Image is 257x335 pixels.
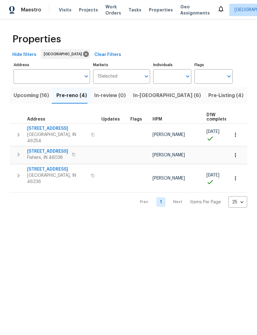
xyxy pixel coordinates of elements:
[12,36,61,42] span: Properties
[149,7,173,13] span: Properties
[92,49,124,61] button: Clear Filters
[59,7,71,13] span: Visits
[153,133,185,137] span: [PERSON_NAME]
[21,7,41,13] span: Maestro
[153,63,191,67] label: Individuals
[130,117,142,121] span: Flags
[27,155,68,161] span: Fishers, IN 46038
[194,63,233,67] label: Flags
[128,8,141,12] span: Tasks
[56,91,87,100] span: Pre-reno (4)
[105,4,121,16] span: Work Orders
[101,117,120,121] span: Updates
[134,196,247,208] nav: Pagination Navigation
[206,113,227,121] span: D1W complete
[82,72,91,81] button: Open
[27,117,45,121] span: Address
[27,148,68,155] span: [STREET_ADDRESS]
[10,49,39,61] button: Hide filters
[94,91,126,100] span: In-review (0)
[206,129,219,134] span: [DATE]
[153,117,162,121] span: HPM
[27,166,87,172] span: [STREET_ADDRESS]
[228,194,247,210] div: 25
[225,72,233,81] button: Open
[97,74,117,79] span: 1 Selected
[133,91,201,100] span: In-[GEOGRAPHIC_DATA] (6)
[27,132,87,144] span: [GEOGRAPHIC_DATA], IN 46254
[93,63,150,67] label: Markets
[153,153,185,157] span: [PERSON_NAME]
[190,199,221,205] p: Items Per Page
[44,51,84,57] span: [GEOGRAPHIC_DATA]
[12,51,36,59] span: Hide filters
[79,7,98,13] span: Projects
[206,173,219,177] span: [DATE]
[180,4,210,16] span: Geo Assignments
[153,176,185,180] span: [PERSON_NAME]
[183,72,192,81] button: Open
[27,172,87,185] span: [GEOGRAPHIC_DATA], IN 46236
[156,197,165,207] a: Goto page 1
[94,51,121,59] span: Clear Filters
[41,49,90,59] div: [GEOGRAPHIC_DATA]
[208,91,243,100] span: Pre-Listing (4)
[14,63,90,67] label: Address
[14,91,49,100] span: Upcoming (16)
[27,125,87,132] span: [STREET_ADDRESS]
[142,72,151,81] button: Open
